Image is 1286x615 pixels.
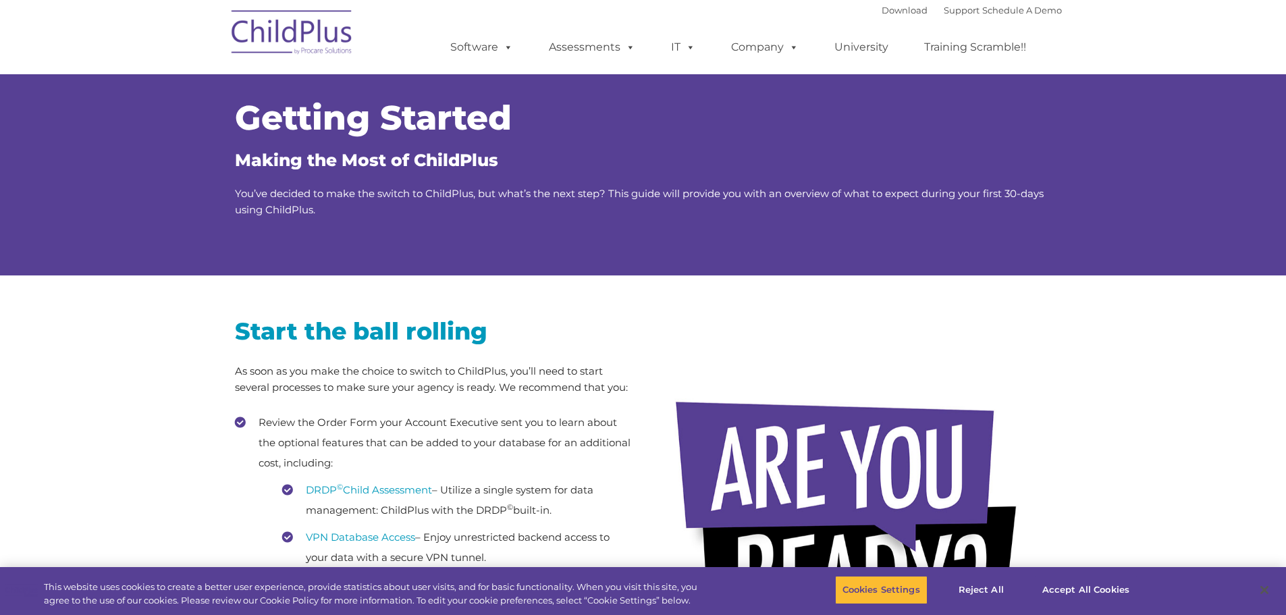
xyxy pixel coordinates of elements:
[821,34,902,61] a: University
[437,34,527,61] a: Software
[982,5,1062,16] a: Schedule A Demo
[44,581,707,607] div: This website uses cookies to create a better user experience, provide statistics about user visit...
[718,34,812,61] a: Company
[507,502,513,512] sup: ©
[911,34,1040,61] a: Training Scramble!!
[944,5,980,16] a: Support
[235,150,498,170] span: Making the Most of ChildPlus
[282,480,633,520] li: – Utilize a single system for data management: ChildPlus with the DRDP built-in.
[306,483,432,496] a: DRDP©Child Assessment
[306,531,415,543] a: VPN Database Access
[1250,575,1279,605] button: Close
[939,576,1023,604] button: Reject All
[282,527,633,568] li: – Enjoy unrestricted backend access to your data with a secure VPN tunnel.
[835,576,928,604] button: Cookies Settings
[1035,576,1137,604] button: Accept All Cookies
[882,5,1062,16] font: |
[235,187,1044,216] span: You’ve decided to make the switch to ChildPlus, but what’s the next step? This guide will provide...
[535,34,649,61] a: Assessments
[235,97,512,138] span: Getting Started
[225,1,360,68] img: ChildPlus by Procare Solutions
[235,316,633,346] h2: Start the ball rolling
[337,482,343,491] sup: ©
[658,34,709,61] a: IT
[235,363,633,396] p: As soon as you make the choice to switch to ChildPlus, you’ll need to start several processes to ...
[882,5,928,16] a: Download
